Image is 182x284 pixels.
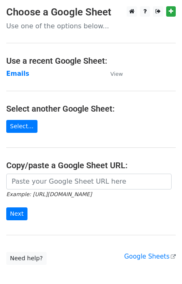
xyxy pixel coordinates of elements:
h4: Copy/paste a Google Sheet URL: [6,160,176,170]
h4: Use a recent Google Sheet: [6,56,176,66]
a: Emails [6,70,29,77]
small: View [110,71,123,77]
p: Use one of the options below... [6,22,176,30]
a: Google Sheets [124,253,176,260]
h3: Choose a Google Sheet [6,6,176,18]
h4: Select another Google Sheet: [6,104,176,114]
a: Select... [6,120,37,133]
small: Example: [URL][DOMAIN_NAME] [6,191,92,197]
input: Paste your Google Sheet URL here [6,174,172,189]
a: View [102,70,123,77]
a: Need help? [6,252,47,265]
input: Next [6,207,27,220]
